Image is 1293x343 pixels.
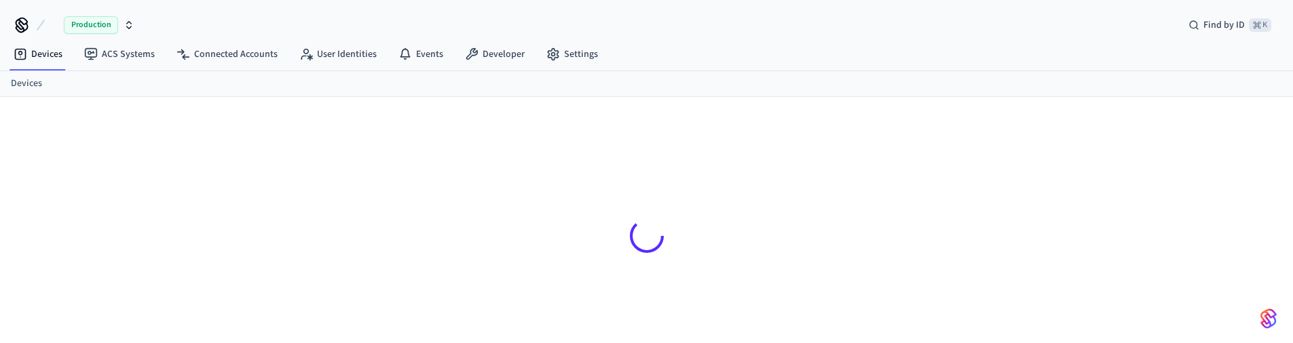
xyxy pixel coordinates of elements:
[1203,18,1245,32] span: Find by ID
[288,42,388,66] a: User Identities
[64,16,118,34] span: Production
[11,77,42,91] a: Devices
[3,42,73,66] a: Devices
[536,42,609,66] a: Settings
[73,42,166,66] a: ACS Systems
[1260,308,1277,329] img: SeamLogoGradient.69752ec5.svg
[1249,18,1271,32] span: ⌘ K
[454,42,536,66] a: Developer
[166,42,288,66] a: Connected Accounts
[1178,13,1282,37] div: Find by ID⌘ K
[388,42,454,66] a: Events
